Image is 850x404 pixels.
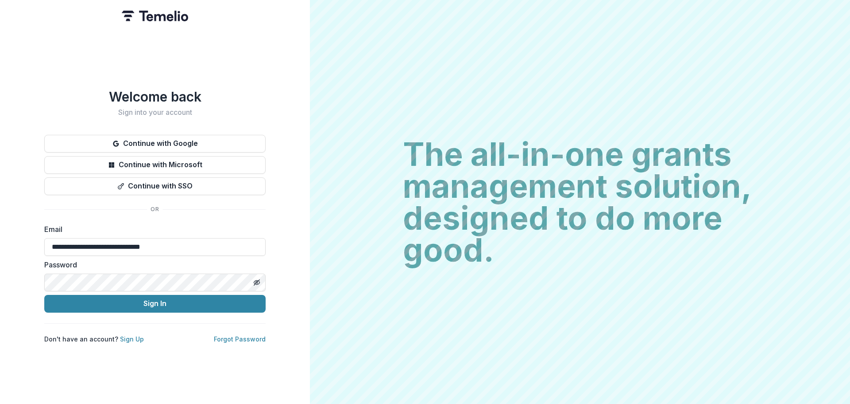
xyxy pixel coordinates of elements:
img: Temelio [122,11,188,21]
button: Continue with Microsoft [44,156,266,174]
button: Continue with Google [44,135,266,153]
label: Password [44,259,260,270]
button: Sign In [44,295,266,313]
p: Don't have an account? [44,334,144,344]
h1: Welcome back [44,89,266,105]
button: Toggle password visibility [250,275,264,290]
label: Email [44,224,260,235]
a: Sign Up [120,335,144,343]
h2: Sign into your account [44,108,266,117]
a: Forgot Password [214,335,266,343]
button: Continue with SSO [44,177,266,195]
